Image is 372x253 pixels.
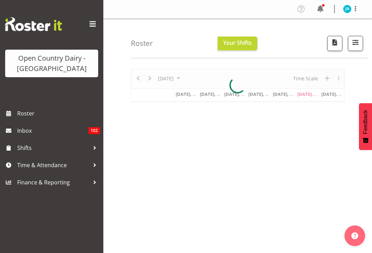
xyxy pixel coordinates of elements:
[17,160,90,170] span: Time & Attendance
[223,39,252,47] span: Your Shifts
[89,127,100,134] span: 102
[362,110,369,134] span: Feedback
[343,5,351,13] img: jeff-anderson10294.jpg
[17,177,90,188] span: Finance & Reporting
[359,103,372,150] button: Feedback - Show survey
[348,36,363,51] button: Filter Shifts
[351,232,358,239] img: help-xxl-2.png
[17,108,100,119] span: Roster
[218,37,257,50] button: Your Shifts
[17,125,89,136] span: Inbox
[5,17,62,31] img: Rosterit website logo
[12,53,91,74] div: Open Country Dairy - [GEOGRAPHIC_DATA]
[327,36,342,51] button: Download a PDF of the roster according to the set date range.
[131,39,153,47] h4: Roster
[17,143,90,153] span: Shifts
